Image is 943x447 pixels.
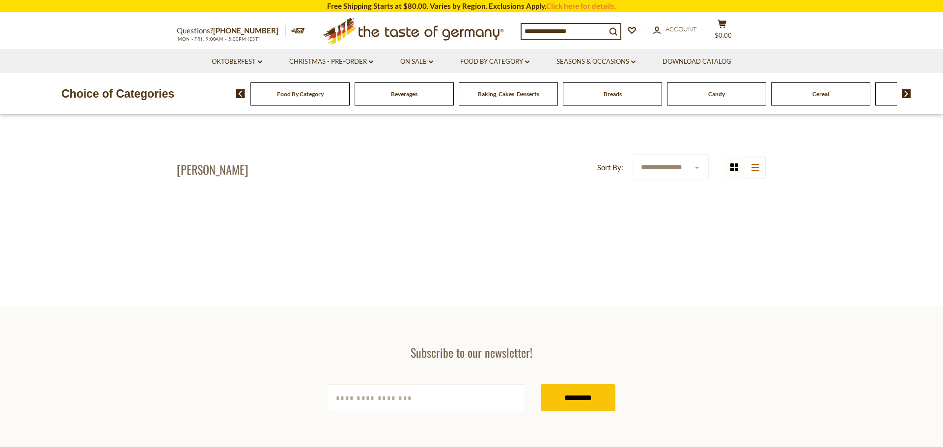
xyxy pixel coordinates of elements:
[236,89,245,98] img: previous arrow
[556,56,636,67] a: Seasons & Occasions
[400,56,433,67] a: On Sale
[708,90,725,98] a: Candy
[902,89,911,98] img: next arrow
[277,90,324,98] a: Food By Category
[177,162,248,177] h1: [PERSON_NAME]
[391,90,417,98] a: Beverages
[666,25,697,33] span: Account
[460,56,529,67] a: Food By Category
[812,90,829,98] a: Cereal
[715,31,732,39] span: $0.00
[663,56,731,67] a: Download Catalog
[653,24,697,35] a: Account
[478,90,539,98] a: Baking, Cakes, Desserts
[597,161,623,174] label: Sort By:
[212,56,262,67] a: Oktoberfest
[328,345,615,360] h3: Subscribe to our newsletter!
[177,25,286,37] p: Questions?
[177,36,260,42] span: MON - FRI, 9:00AM - 5:00PM (EST)
[289,56,373,67] a: Christmas - PRE-ORDER
[707,19,737,44] button: $0.00
[546,1,616,10] a: Click here for details.
[213,26,278,35] a: [PHONE_NUMBER]
[604,90,622,98] a: Breads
